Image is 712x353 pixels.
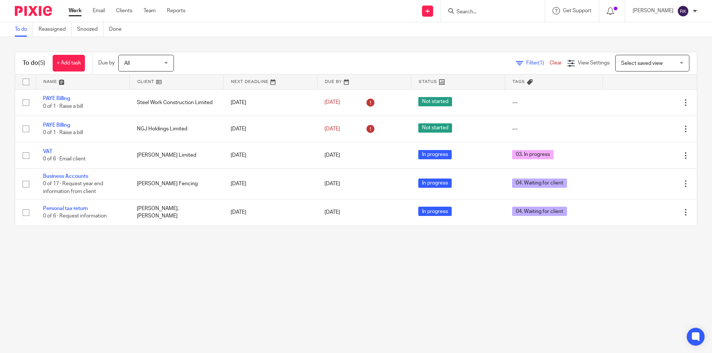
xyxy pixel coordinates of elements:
[43,104,83,109] span: 0 of 1 · Raise a bill
[124,61,130,66] span: All
[43,174,88,179] a: Business Accounts
[418,207,452,216] span: In progress
[15,6,52,16] img: Pixie
[512,207,567,216] span: 04. Waiting for client
[223,169,317,199] td: [DATE]
[23,59,45,67] h1: To do
[550,60,562,66] a: Clear
[563,8,591,13] span: Get Support
[129,199,223,226] td: [PERSON_NAME], [PERSON_NAME]
[538,60,544,66] span: (1)
[223,199,317,226] td: [DATE]
[53,55,85,71] a: + Add task
[43,130,83,135] span: 0 of 1 · Raise a bill
[223,142,317,169] td: [DATE]
[324,181,340,186] span: [DATE]
[418,97,452,106] span: Not started
[77,22,103,37] a: Snoozed
[43,206,88,211] a: Personal tax return
[39,22,72,37] a: Reassigned
[129,142,223,169] td: [PERSON_NAME] Limited
[43,181,103,194] span: 0 of 17 · Request year end information from client
[129,169,223,199] td: [PERSON_NAME] Fencing
[15,22,33,37] a: To do
[418,179,452,188] span: In progress
[43,157,86,162] span: 0 of 6 · Email client
[43,149,52,154] a: VAT
[167,7,185,14] a: Reports
[129,116,223,142] td: NGJ Holdings Limited
[43,123,70,128] a: PAYE Billing
[223,89,317,116] td: [DATE]
[109,22,127,37] a: Done
[93,7,105,14] a: Email
[324,126,340,131] span: [DATE]
[223,116,317,142] td: [DATE]
[418,123,452,133] span: Not started
[98,59,115,67] p: Due by
[512,80,525,84] span: Tags
[621,61,663,66] span: Select saved view
[677,5,689,17] img: svg%3E
[512,150,554,159] span: 03. In progress
[129,89,223,116] td: Steel Work Construction Limited
[418,150,452,159] span: In progress
[526,60,550,66] span: Filter
[69,7,82,14] a: Work
[633,7,673,14] p: [PERSON_NAME]
[324,153,340,158] span: [DATE]
[324,100,340,105] span: [DATE]
[456,9,523,16] input: Search
[324,210,340,215] span: [DATE]
[43,214,107,219] span: 0 of 6 · Request information
[38,60,45,66] span: (5)
[512,179,567,188] span: 04. Waiting for client
[116,7,132,14] a: Clients
[144,7,156,14] a: Team
[512,99,595,106] div: ---
[512,125,595,133] div: ---
[578,60,610,66] span: View Settings
[43,96,70,101] a: PAYE Billing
